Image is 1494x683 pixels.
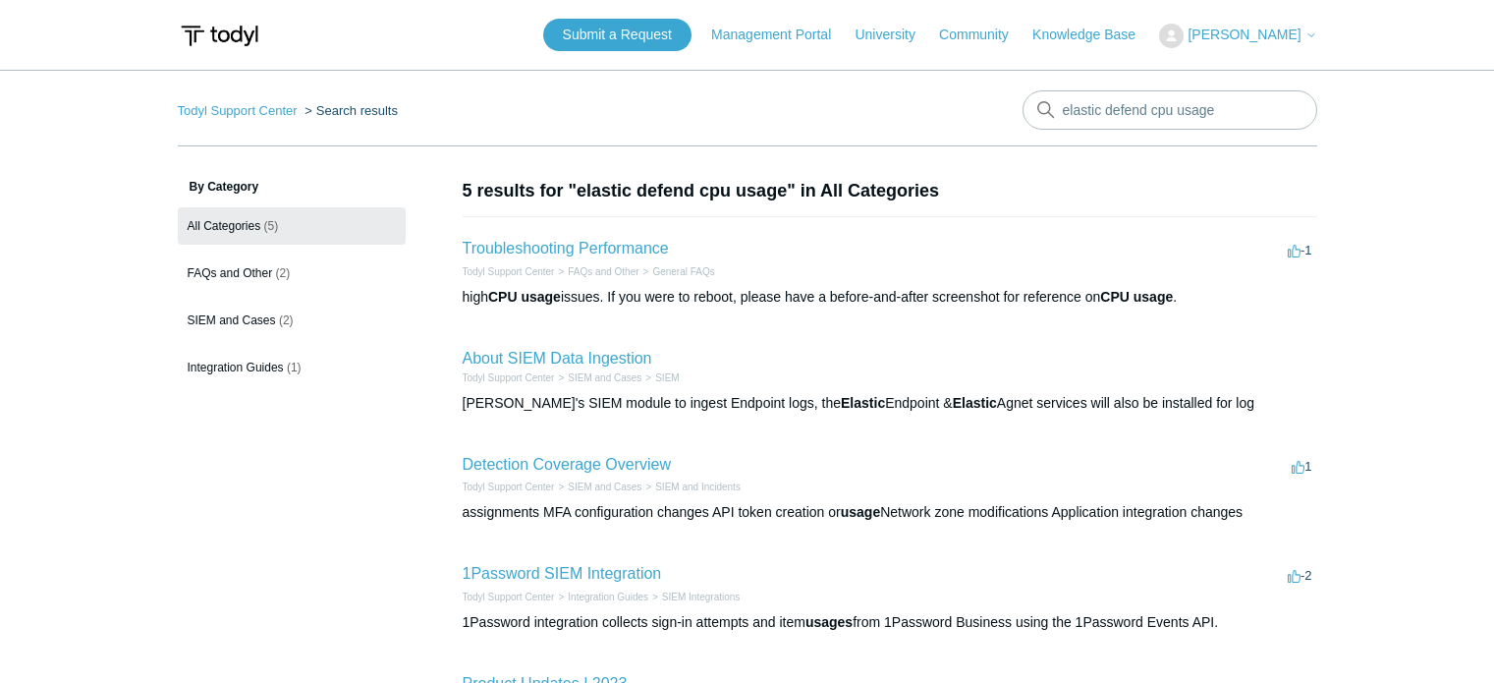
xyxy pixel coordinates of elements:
a: General FAQs [652,266,714,277]
li: SIEM and Incidents [641,480,741,494]
span: (2) [276,266,291,280]
a: Knowledge Base [1032,25,1155,45]
li: Todyl Support Center [463,480,555,494]
a: Submit a Request [543,19,692,51]
span: Integration Guides [188,361,284,374]
span: SIEM and Cases [188,313,276,327]
li: Todyl Support Center [178,103,302,118]
a: Todyl Support Center [463,482,555,492]
li: Todyl Support Center [463,264,555,279]
a: Todyl Support Center [463,592,555,602]
li: FAQs and Other [554,264,638,279]
a: Detection Coverage Overview [463,456,672,473]
li: General FAQs [639,264,715,279]
div: [PERSON_NAME]'s SIEM module to ingest Endpoint logs, the Endpoint & Agnet services will also be i... [463,393,1317,414]
span: 1 [1292,459,1311,474]
span: (5) [264,219,279,233]
li: Todyl Support Center [463,590,555,604]
em: usages [805,614,853,630]
a: Todyl Support Center [463,266,555,277]
input: Search [1023,90,1317,130]
a: Troubleshooting Performance [463,240,669,256]
span: [PERSON_NAME] [1188,27,1300,42]
a: All Categories (5) [178,207,406,245]
li: SIEM and Cases [554,370,641,385]
li: Integration Guides [554,590,648,604]
a: Community [939,25,1028,45]
em: Elastic [953,395,997,411]
a: SIEM and Cases [568,372,641,383]
em: usage [841,504,880,520]
li: SIEM [641,370,679,385]
a: University [855,25,934,45]
button: [PERSON_NAME] [1159,24,1316,48]
a: SIEM and Cases [568,482,641,492]
a: SIEM Integrations [662,592,740,602]
a: Todyl Support Center [463,372,555,383]
div: assignments MFA configuration changes API token creation or Network zone modifications Applicatio... [463,502,1317,523]
em: CPU [1100,289,1130,305]
a: Todyl Support Center [178,103,298,118]
span: FAQs and Other [188,266,273,280]
a: Integration Guides [568,592,648,602]
li: SIEM and Cases [554,480,641,494]
span: All Categories [188,219,261,233]
div: 1Password integration collects sign-in attempts and item from 1Password Business using the 1Passw... [463,612,1317,633]
em: Elastic [841,395,885,411]
span: (1) [287,361,302,374]
a: Management Portal [711,25,851,45]
span: (2) [279,313,294,327]
a: SIEM and Cases (2) [178,302,406,339]
img: Todyl Support Center Help Center home page [178,18,261,54]
em: CPU [488,289,518,305]
li: Todyl Support Center [463,370,555,385]
em: usage [521,289,560,305]
a: Integration Guides (1) [178,349,406,386]
div: high issues. If you were to reboot, please have a before-and-after screenshot for reference on . [463,287,1317,308]
a: SIEM and Incidents [655,482,741,492]
a: 1Password SIEM Integration [463,565,662,582]
em: usage [1134,289,1173,305]
a: FAQs and Other [568,266,638,277]
a: FAQs and Other (2) [178,255,406,292]
li: SIEM Integrations [648,590,740,604]
span: -2 [1288,568,1312,583]
a: About SIEM Data Ingestion [463,350,652,367]
li: Search results [301,103,398,118]
h3: By Category [178,178,406,196]
h1: 5 results for "elastic defend cpu usage" in All Categories [463,178,1317,204]
a: SIEM [655,372,679,383]
span: -1 [1288,243,1312,257]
